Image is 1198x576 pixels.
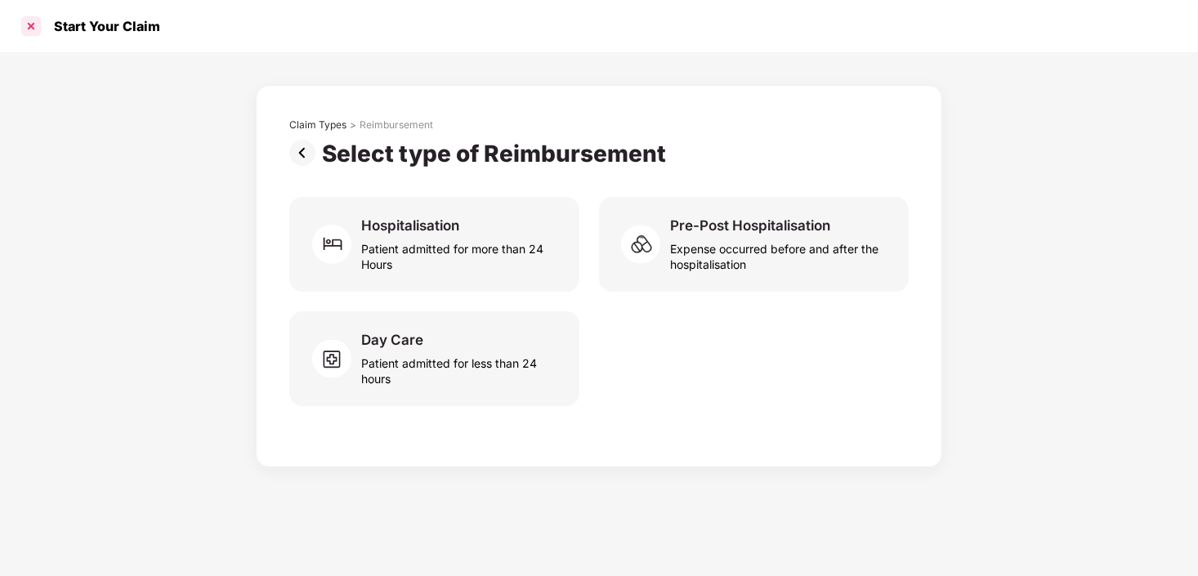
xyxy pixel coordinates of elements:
div: Patient admitted for more than 24 Hours [361,234,560,272]
div: Select type of Reimbursement [322,140,673,167]
div: Claim Types [289,118,346,132]
div: Expense occurred before and after the hospitalisation [670,234,889,272]
img: svg+xml;base64,PHN2ZyBpZD0iUHJldi0zMngzMiIgeG1sbnM9Imh0dHA6Ly93d3cudzMub3JnLzIwMDAvc3ZnIiB3aWR0aD... [289,140,322,166]
div: Reimbursement [360,118,433,132]
img: svg+xml;base64,PHN2ZyB4bWxucz0iaHR0cDovL3d3dy53My5vcmcvMjAwMC9zdmciIHdpZHRoPSI2MCIgaGVpZ2h0PSI1OC... [312,334,361,383]
div: Patient admitted for less than 24 hours [361,349,560,386]
div: > [350,118,356,132]
div: Day Care [361,331,423,349]
div: Pre-Post Hospitalisation [670,217,830,234]
img: svg+xml;base64,PHN2ZyB4bWxucz0iaHR0cDovL3d3dy53My5vcmcvMjAwMC9zdmciIHdpZHRoPSI2MCIgaGVpZ2h0PSI1OC... [621,220,670,269]
div: Hospitalisation [361,217,459,234]
img: svg+xml;base64,PHN2ZyB4bWxucz0iaHR0cDovL3d3dy53My5vcmcvMjAwMC9zdmciIHdpZHRoPSI2MCIgaGVpZ2h0PSI2MC... [312,220,361,269]
div: Start Your Claim [44,18,160,34]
